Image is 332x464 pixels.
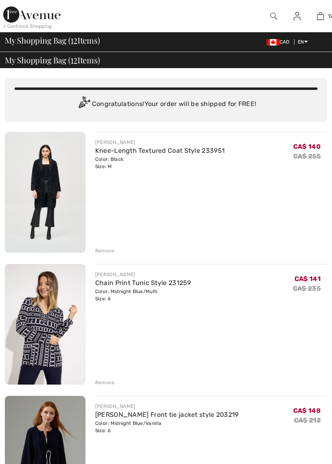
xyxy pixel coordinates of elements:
span: My Shopping Bag ( Items) [5,56,100,64]
img: 1ère Avenue [3,6,61,23]
div: Congratulations! Your order will be shipped for FREE! [15,96,317,112]
span: CA$ 140 [293,140,321,150]
img: Knee-Length Textured Coat Style 233951 [5,132,86,253]
div: Remove [95,379,115,386]
img: Canadian Dollar [267,39,280,46]
span: 12 [71,34,77,45]
a: Knee-Length Textured Coat Style 233951 [95,147,225,154]
a: 12 [309,11,332,21]
span: EN [298,39,308,45]
div: Color: Midnight Blue/Multi Size: 6 [95,288,191,302]
img: My Bag [317,11,324,21]
s: CA$ 235 [293,285,321,292]
div: [PERSON_NAME] [95,139,225,146]
span: CA$ 148 [293,404,321,414]
span: CAD [267,39,293,45]
div: Color: Midnight Blue/Vanilla Size: 6 [95,420,239,434]
img: My Info [294,11,301,21]
div: [PERSON_NAME] [95,271,191,278]
s: CA$ 212 [294,416,321,424]
a: Chain Print Tunic Style 231259 [95,279,191,287]
div: [PERSON_NAME] [95,403,239,410]
a: [PERSON_NAME] Front tie jacket style 203219 [95,411,239,418]
span: My Shopping Bag ( Items) [5,36,100,44]
span: 12 [71,54,77,65]
img: search the website [270,11,277,21]
div: Color: Black Size: M [95,156,225,170]
s: CA$ 255 [293,152,321,160]
img: Chain Print Tunic Style 231259 [5,264,86,385]
a: Sign In [287,11,307,21]
span: CA$ 141 [294,272,321,283]
div: Remove [95,247,115,254]
img: Congratulation2.svg [76,96,92,112]
div: < Continue Shopping [3,23,52,30]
